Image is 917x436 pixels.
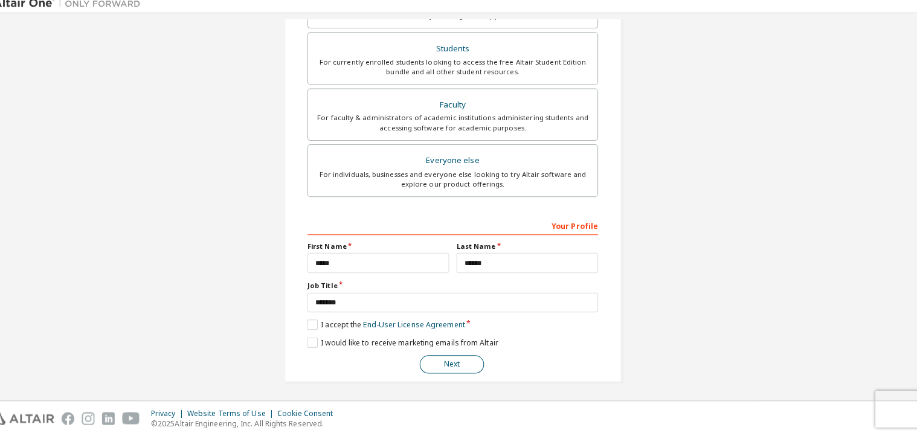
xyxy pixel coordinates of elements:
label: Job Title [315,283,602,292]
img: youtube.svg [133,412,150,425]
label: I accept the [315,321,471,332]
div: Your Profile [315,219,602,238]
label: Last Name [462,244,602,254]
div: For currently enrolled students looking to access the free Altair Student Edition bundle and all ... [323,63,594,82]
div: For individuals, businesses and everyone else looking to try Altair software and explore our prod... [323,173,594,193]
img: Altair One [6,4,157,16]
div: Privacy [161,409,197,418]
div: Cookie Consent [286,409,348,418]
button: Next [426,356,489,374]
img: linkedin.svg [113,412,126,425]
div: Website Terms of Use [197,409,286,418]
img: facebook.svg [73,412,86,425]
div: For faculty & administrators of academic institutions administering students and accessing softwa... [323,118,594,137]
div: Everyone else [323,156,594,173]
a: End-User License Agreement [370,321,471,332]
label: First Name [315,244,455,254]
div: Faculty [323,101,594,118]
img: instagram.svg [93,412,106,425]
p: © 2025 Altair Engineering, Inc. All Rights Reserved. [161,418,348,429]
label: I would like to receive marketing emails from Altair [315,339,503,349]
img: altair_logo.svg [4,412,66,425]
div: Students [323,46,594,63]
